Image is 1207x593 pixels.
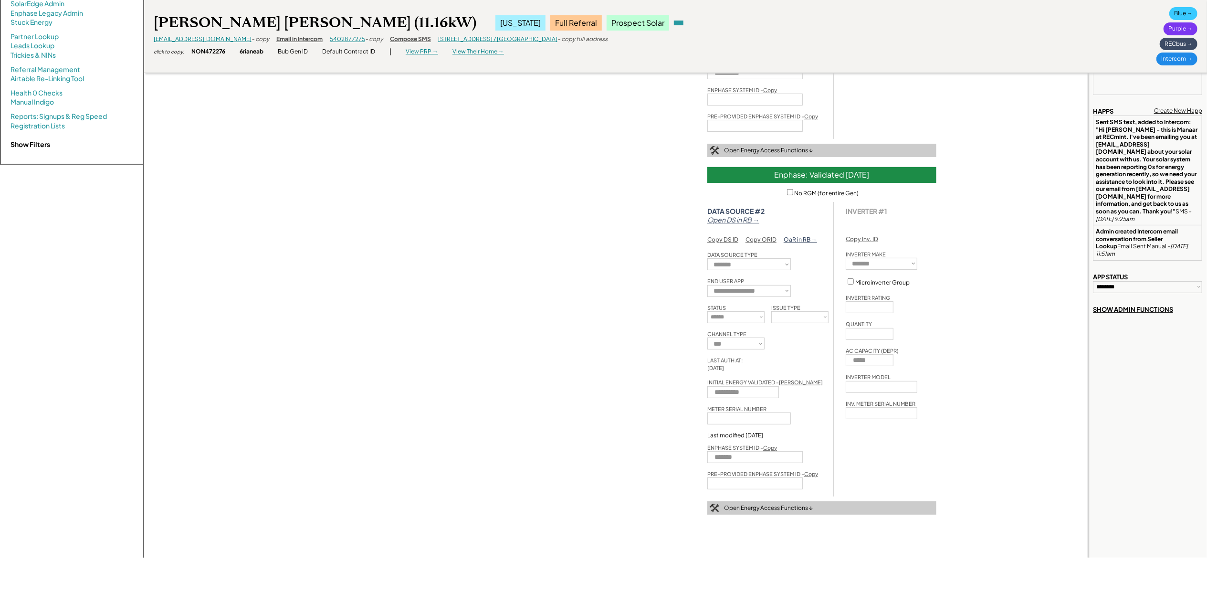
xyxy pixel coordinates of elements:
a: Registration Lists [10,121,65,131]
div: Email in Intercom [276,35,323,43]
div: - copy [365,35,383,43]
div: QUANTITY [846,320,872,328]
div: click to copy: [154,48,184,55]
div: Blue → [1169,7,1197,20]
label: Microinverter Group [855,279,910,286]
div: METER SERIAL NUMBER [707,405,766,413]
div: INVERTER #1 [846,207,887,215]
div: NON472276 [191,48,225,56]
div: Prospect Solar [607,15,669,31]
em: Open DS in RB → [707,215,759,224]
div: Enphase: Validated [DATE] [707,167,936,182]
div: Copy ORID [745,236,777,244]
div: SMS - [1096,118,1199,222]
a: 5402877275 [330,35,365,42]
div: Compose SMS [390,35,431,43]
div: View Their Home → [452,48,504,56]
em: [DATE] 9:25am [1096,215,1134,222]
div: Copy Inv. ID [846,235,878,244]
div: SHOW ADMIN FUNCTIONS [1093,305,1173,314]
div: Default Contract ID [322,48,375,56]
a: Partner Lookup [10,32,59,42]
div: [US_STATE] [495,15,546,31]
div: Intercom → [1156,53,1197,65]
div: - copy full address [557,35,608,43]
strong: Show Filters [10,140,50,148]
div: LAST AUTH AT: [DATE] [707,357,765,371]
div: INV. METER SERIAL NUMBER [846,400,915,407]
u: Copy [804,471,818,477]
a: Trickies & NINs [10,51,56,60]
div: END USER APP [707,277,744,285]
div: OaR in RB → [784,236,817,244]
div: RECbus → [1160,38,1197,51]
div: Open Energy Access Functions ↓ [724,504,813,512]
a: Enphase Legacy Admin [10,9,83,18]
div: INVERTER MAKE [846,251,886,258]
div: CHANNEL TYPE [707,330,746,338]
div: Last modified [DATE] [707,432,763,439]
div: 6rianeab [240,48,263,56]
div: View PRP → [406,48,438,56]
img: tool-icon.png [710,504,719,512]
div: Email Sent Manual - [1096,228,1199,257]
em: [DATE] 11:51am [1096,243,1189,257]
div: Create New Happ [1154,107,1202,115]
a: [STREET_ADDRESS] / [GEOGRAPHIC_DATA] [438,35,557,42]
a: Health 0 Checks [10,88,63,98]
u: Copy [763,445,777,451]
div: ENPHASE SYSTEM ID - [707,86,777,94]
div: - copy [252,35,269,43]
img: tool-icon.png [710,146,719,155]
div: PRE-PROVIDED ENPHASE SYSTEM ID - [707,113,818,120]
div: PRE-PROVIDED ENPHASE SYSTEM ID - [707,470,818,477]
div: Open Energy Access Functions ↓ [724,147,813,155]
strong: Sent SMS text, added to Intercom: "Hi [PERSON_NAME] - this is Manaar at RECmint. I've been emaili... [1096,118,1198,215]
a: Reports: Signups & Reg Speed [10,112,107,121]
div: INVERTER MODEL [846,373,891,381]
div: ENPHASE SYSTEM ID - [707,444,777,451]
div: Copy DS ID [707,236,738,244]
a: Airtable Re-Linking Tool [10,74,84,84]
div: DATA SOURCE TYPE [707,251,757,258]
div: Full Referral [550,15,602,31]
a: Leads Lookup [10,41,54,51]
strong: DATA SOURCE #2 [707,207,765,215]
label: No RGM (for entire Gen) [795,190,859,197]
div: INITIAL ENERGY VALIDATED - [707,379,823,386]
div: ISSUE TYPE [771,304,800,311]
a: [EMAIL_ADDRESS][DOMAIN_NAME] [154,35,252,42]
strong: Admin created Intercom email conversation from Seller Lookup [1096,228,1179,250]
div: APP STATUS [1093,273,1128,281]
u: Copy [763,87,777,93]
div: AC CAPACITY (DEPR) [846,347,899,354]
div: [PERSON_NAME] [PERSON_NAME] (11.16kW) [154,13,476,32]
div: Purple → [1164,22,1197,35]
div: STATUS [707,304,726,311]
div: Bub Gen ID [278,48,308,56]
u: Copy [804,113,818,119]
div: HAPPS [1093,107,1113,116]
u: [PERSON_NAME] [779,379,823,385]
div: | [389,47,391,56]
a: Manual Indigo [10,97,54,107]
div: INVERTER RATING [846,294,890,301]
a: Referral Management [10,65,80,74]
a: Stuck Energy [10,18,52,27]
